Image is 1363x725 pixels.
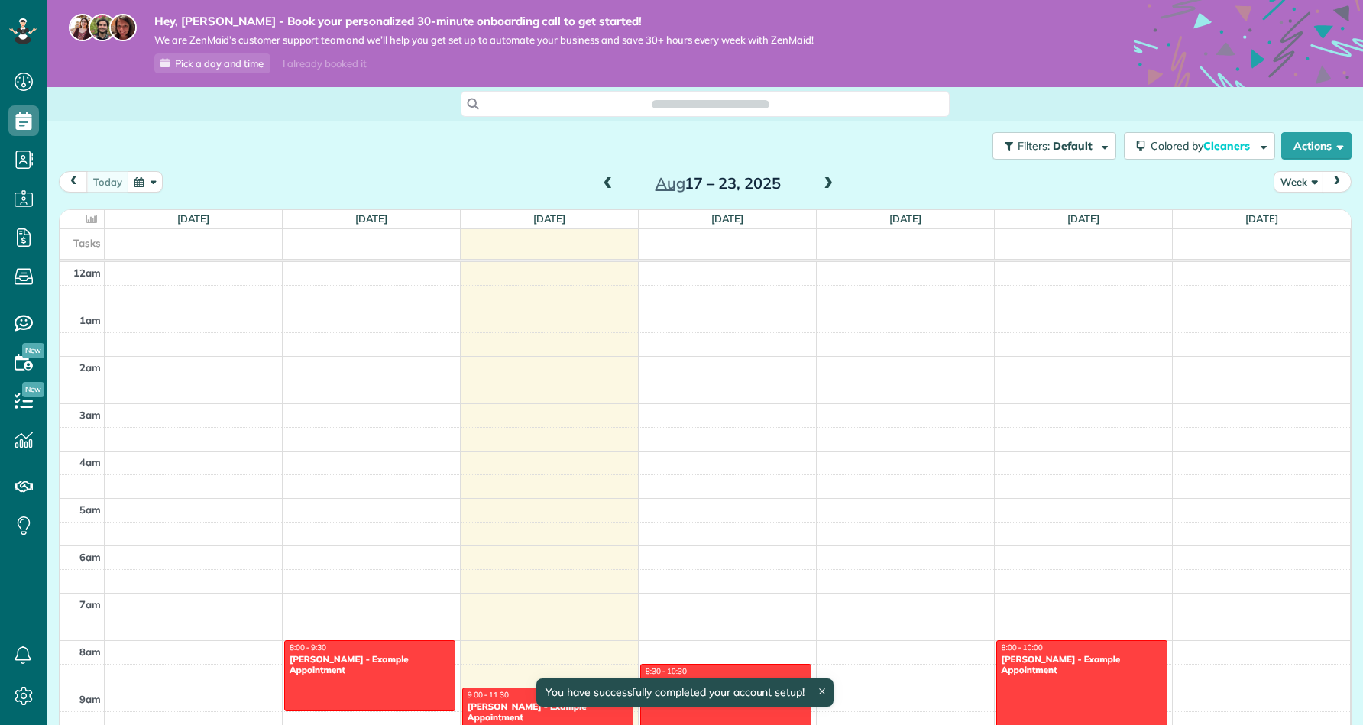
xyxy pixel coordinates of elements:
span: 4am [79,456,101,468]
button: next [1323,171,1352,192]
span: We are ZenMaid’s customer support team and we’ll help you get set up to automate your business an... [154,34,814,47]
span: 8:00 - 9:30 [290,642,326,652]
span: 7am [79,598,101,610]
span: Colored by [1151,139,1255,153]
span: Tasks [73,237,101,249]
span: 8am [79,646,101,658]
div: You have successfully completed your account setup! [536,678,834,707]
span: New [22,382,44,397]
span: Default [1053,139,1093,153]
img: jorge-587dff0eeaa6aab1f244e6dc62b8924c3b6ad411094392a53c71c6c4a576187d.jpg [89,14,116,41]
button: Filters: Default [992,132,1116,160]
img: maria-72a9807cf96188c08ef61303f053569d2e2a8a1cde33d635c8a3ac13582a053d.jpg [69,14,96,41]
div: [PERSON_NAME] - Example Appointment [467,701,629,723]
span: Aug [656,173,685,193]
span: New [22,343,44,358]
span: 9am [79,693,101,705]
button: prev [59,171,88,192]
span: 12am [73,267,101,279]
span: 9:00 - 11:30 [468,690,509,700]
a: [DATE] [355,212,388,225]
span: 8:00 - 10:00 [1002,642,1043,652]
span: 3am [79,409,101,421]
a: Filters: Default [985,132,1116,160]
a: [DATE] [1245,212,1278,225]
a: Pick a day and time [154,53,270,73]
a: [DATE] [177,212,210,225]
span: 1am [79,314,101,326]
button: today [86,171,129,192]
h2: 17 – 23, 2025 [623,175,814,192]
span: 8:30 - 10:30 [646,666,687,676]
span: 2am [79,361,101,374]
span: Filters: [1018,139,1050,153]
a: [DATE] [533,212,566,225]
span: Pick a day and time [175,57,264,70]
strong: Hey, [PERSON_NAME] - Book your personalized 30-minute onboarding call to get started! [154,14,814,29]
span: Search ZenMaid… [667,96,753,112]
a: [DATE] [1067,212,1100,225]
span: Cleaners [1203,139,1252,153]
div: I already booked it [274,54,375,73]
button: Colored byCleaners [1124,132,1275,160]
button: Actions [1281,132,1352,160]
a: [DATE] [711,212,744,225]
button: Week [1274,171,1324,192]
img: michelle-19f622bdf1676172e81f8f8fba1fb50e276960ebfe0243fe18214015130c80e4.jpg [109,14,137,41]
span: 6am [79,551,101,563]
a: [DATE] [889,212,922,225]
span: 5am [79,503,101,516]
div: [PERSON_NAME] - Example Appointment [1001,654,1163,676]
div: [PERSON_NAME] - Example Appointment [289,654,451,676]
